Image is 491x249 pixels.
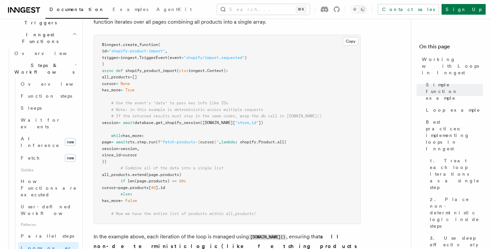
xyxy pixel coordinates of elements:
span: Guides [18,165,78,175]
span: ]) [259,120,263,125]
span: Inngest Functions [5,31,72,45]
a: Function steps [18,90,78,102]
a: Overview [12,47,78,59]
span: Steps & Workflows [12,62,74,75]
span: = [181,55,184,60]
span: while [111,133,123,138]
button: Events & Triggers [5,10,78,29]
h4: On this page [419,43,483,53]
span: Loop example [426,107,480,113]
span: : shopify.Product. [235,140,277,144]
span: 3. Use sleep effectively [430,235,483,248]
span: else [121,192,130,196]
span: 2. Place non-deterministic logic inside steps [430,196,483,229]
span: { [198,140,200,144]
span: User-defined Workflows [21,204,81,216]
span: ([DOMAIN_NAME][ [200,120,235,125]
span: trigger [102,55,118,60]
a: 2. Place non-deterministic logic inside steps [427,193,483,232]
span: async [102,68,114,73]
span: (page.products) [146,172,181,177]
span: , [165,49,167,53]
span: . [130,172,132,177]
span: # Now we have the entire list of products within all_products! [111,211,256,216]
a: Fetchnew [18,151,78,165]
span: TriggerEvent [139,55,167,60]
span: inngest [188,68,205,73]
span: "shopify/import.requested" [184,55,244,60]
span: (event [167,55,181,60]
span: "store_id" [235,120,259,125]
a: Simple function example [423,79,483,104]
code: [DOMAIN_NAME]() [249,234,286,240]
span: step [137,140,146,144]
span: : [184,179,186,183]
span: cursor [102,185,116,190]
span: lambda [221,140,235,144]
span: = [130,75,132,79]
span: ( [158,42,160,47]
span: has_more [102,198,121,203]
a: Overview [18,78,78,90]
span: new [65,154,76,162]
button: Steps & Workflows [12,59,78,78]
span: [ [149,185,151,190]
a: User-defined Workflows [18,201,78,219]
span: = [116,185,118,190]
span: Fetch [21,155,40,161]
span: 50 [179,179,184,183]
span: session [102,120,118,125]
span: def [116,68,123,73]
span: new [65,138,76,146]
span: ( [177,68,179,73]
a: Working with Loops in Inngest [419,53,483,79]
span: . [128,185,130,190]
span: 49 [151,185,156,190]
span: ( [284,140,287,144]
span: get_shopify_session [156,120,200,125]
button: Search...⌘K [217,4,310,15]
span: await [123,120,135,125]
span: id [102,49,107,53]
span: Best practices: implementing loops in Inngest [426,119,483,152]
span: @inngest [102,42,121,47]
span: "fetch-products- [160,140,198,144]
span: How Functions are executed [21,179,77,197]
span: id [160,185,165,190]
span: False [125,198,137,203]
span: Documentation [49,7,105,12]
span: : [142,133,144,138]
span: ) [244,55,247,60]
span: # Note: in this example is deterministic across multiple requests [111,107,263,112]
span: run [149,140,156,144]
span: [] [132,75,137,79]
span: = [121,88,123,92]
span: = [116,81,118,86]
span: has_more [102,88,121,92]
span: create_function [123,42,158,47]
span: Parallel steps [21,233,74,239]
span: == [172,179,177,183]
span: # If the returned results must stay in the same order, wrap the db call in [DOMAIN_NAME]() [111,114,322,118]
span: cursor [123,153,137,157]
span: Events & Triggers [5,13,73,26]
span: = [107,49,109,53]
a: Examples [109,2,152,18]
span: Working with Loops in Inngest [422,56,483,76]
span: all_products [102,75,130,79]
span: = [118,146,121,151]
span: . [135,140,137,144]
span: shopify_product_import [125,68,177,73]
span: ctx [179,68,186,73]
span: " [216,140,219,144]
span: True [125,88,135,92]
span: ctx [128,140,135,144]
span: Simple function example [426,81,483,101]
span: Wait for events [21,117,60,129]
a: Documentation [45,2,109,19]
span: 1. Treat each loop iterations as a single step [430,157,483,191]
a: How Functions are executed [18,175,78,201]
span: "shopify-product-import" [109,49,165,53]
kbd: ⌘K [296,6,306,13]
span: . [146,140,149,144]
